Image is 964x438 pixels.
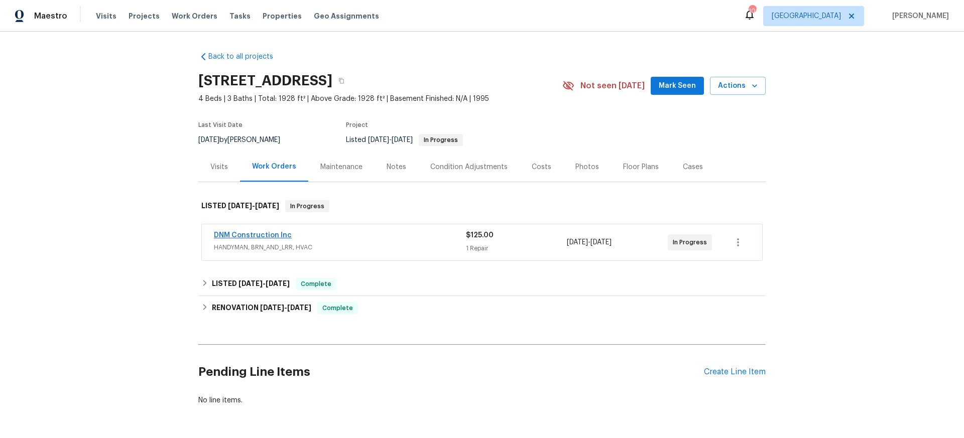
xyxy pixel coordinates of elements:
[238,280,290,287] span: -
[346,122,368,128] span: Project
[198,395,766,405] div: No line items.
[466,243,567,253] div: 1 Repair
[368,136,413,143] span: -
[318,303,357,313] span: Complete
[214,232,292,239] a: DNM Construction Inc
[198,296,766,320] div: RENOVATION [DATE]-[DATE]Complete
[210,162,228,172] div: Visits
[198,272,766,296] div: LISTED [DATE]-[DATE]Complete
[704,367,766,377] div: Create Line Item
[266,280,290,287] span: [DATE]
[198,134,292,146] div: by [PERSON_NAME]
[420,137,462,143] span: In Progress
[198,94,562,104] span: 4 Beds | 3 Baths | Total: 1928 ft² | Above Grade: 1928 ft² | Basement Finished: N/A | 1995
[172,11,217,21] span: Work Orders
[212,278,290,290] h6: LISTED
[198,349,704,395] h2: Pending Line Items
[772,11,841,21] span: [GEOGRAPHIC_DATA]
[260,304,284,311] span: [DATE]
[659,80,696,92] span: Mark Seen
[651,77,704,95] button: Mark Seen
[368,136,389,143] span: [DATE]
[575,162,599,172] div: Photos
[749,6,756,16] div: 100
[252,162,296,172] div: Work Orders
[320,162,363,172] div: Maintenance
[198,76,332,86] h2: [STREET_ADDRESS]
[96,11,116,21] span: Visits
[198,190,766,222] div: LISTED [DATE]-[DATE]In Progress
[466,232,494,239] span: $125.00
[332,72,350,90] button: Copy Address
[567,239,588,246] span: [DATE]
[387,162,406,172] div: Notes
[198,122,243,128] span: Last Visit Date
[287,304,311,311] span: [DATE]
[198,52,295,62] a: Back to all projects
[201,200,279,212] h6: LISTED
[286,201,328,211] span: In Progress
[718,80,758,92] span: Actions
[683,162,703,172] div: Cases
[710,77,766,95] button: Actions
[580,81,645,91] span: Not seen [DATE]
[238,280,263,287] span: [DATE]
[623,162,659,172] div: Floor Plans
[229,13,251,20] span: Tasks
[346,136,463,143] span: Listed
[228,202,279,209] span: -
[392,136,413,143] span: [DATE]
[198,136,219,143] span: [DATE]
[228,202,252,209] span: [DATE]
[255,202,279,209] span: [DATE]
[34,11,67,21] span: Maestro
[673,237,711,247] span: In Progress
[314,11,379,21] span: Geo Assignments
[263,11,302,21] span: Properties
[567,237,612,247] span: -
[260,304,311,311] span: -
[430,162,508,172] div: Condition Adjustments
[212,302,311,314] h6: RENOVATION
[214,242,466,252] span: HANDYMAN, BRN_AND_LRR, HVAC
[129,11,160,21] span: Projects
[888,11,949,21] span: [PERSON_NAME]
[590,239,612,246] span: [DATE]
[532,162,551,172] div: Costs
[297,279,335,289] span: Complete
